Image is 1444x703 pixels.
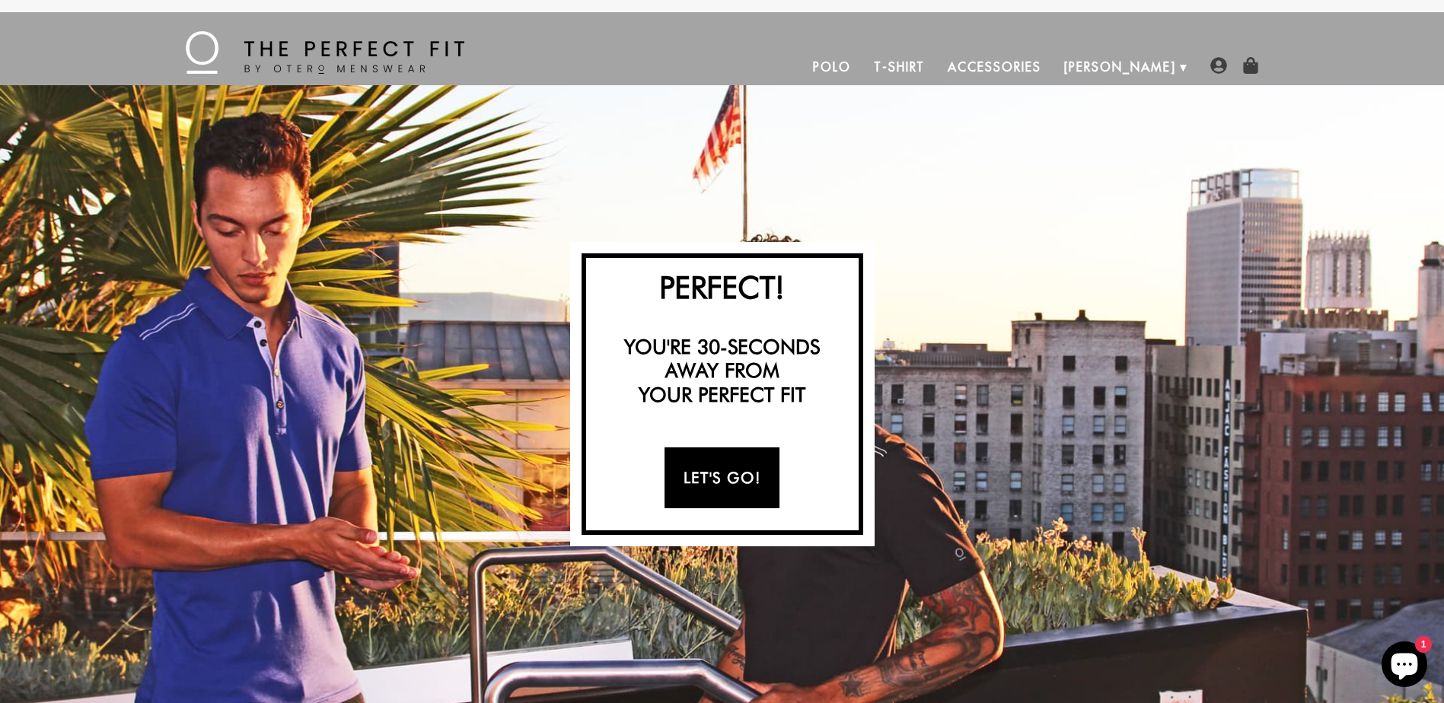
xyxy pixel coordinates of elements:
[936,49,1052,85] a: Accessories
[802,49,862,85] a: Polo
[186,31,464,74] img: The Perfect Fit - by Otero Menswear - Logo
[862,49,936,85] a: T-Shirt
[1053,49,1187,85] a: [PERSON_NAME]
[594,335,851,406] h3: You're 30-seconds away from your perfect fit
[665,447,779,508] a: Let's Go!
[1242,57,1259,74] img: shopping-bag-icon.png
[1377,641,1432,691] inbox-online-store-chat: Shopify online store chat
[594,269,851,305] h2: Perfect!
[1210,57,1227,74] img: user-account-icon.png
